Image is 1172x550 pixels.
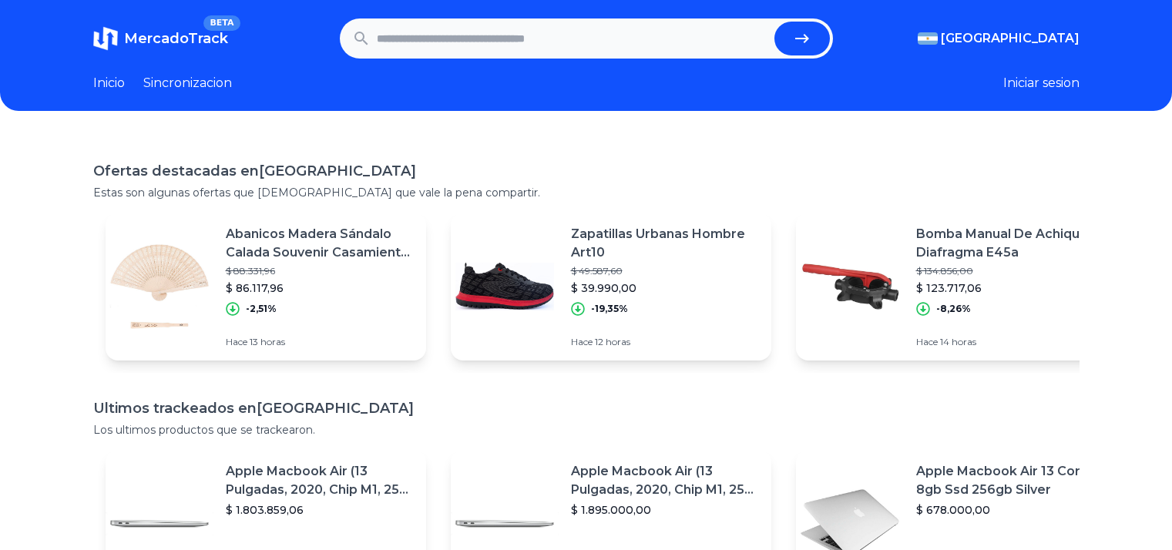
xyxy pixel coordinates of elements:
a: Featured imageBomba Manual De Achique A Diafragma E45a$ 134.856,00$ 123.717,06-8,26%Hace 14 horas [796,213,1117,361]
span: [GEOGRAPHIC_DATA] [941,29,1080,48]
p: Hace 13 horas [226,336,414,348]
a: Featured imageAbanicos Madera Sándalo Calada Souvenir Casamiento X 30$ 88.331,96$ 86.117,96-2,51%... [106,213,426,361]
a: MercadoTrackBETA [93,26,228,51]
p: -2,51% [246,303,277,315]
p: $ 678.000,00 [916,502,1104,518]
span: BETA [203,15,240,31]
p: $ 49.587,60 [571,265,759,277]
p: Abanicos Madera Sándalo Calada Souvenir Casamiento X 30 [226,225,414,262]
p: Estas son algunas ofertas que [DEMOGRAPHIC_DATA] que vale la pena compartir. [93,185,1080,200]
p: Hace 14 horas [916,336,1104,348]
p: -8,26% [936,303,971,315]
p: $ 39.990,00 [571,280,759,296]
p: $ 86.117,96 [226,280,414,296]
a: Inicio [93,74,125,92]
p: $ 123.717,06 [916,280,1104,296]
img: Featured image [451,233,559,340]
p: Apple Macbook Air 13 Core I5 8gb Ssd 256gb Silver [916,462,1104,499]
h1: Ultimos trackeados en [GEOGRAPHIC_DATA] [93,397,1080,419]
p: Apple Macbook Air (13 Pulgadas, 2020, Chip M1, 256 Gb De Ssd, 8 Gb De Ram) - Plata [226,462,414,499]
p: $ 134.856,00 [916,265,1104,277]
img: Featured image [106,233,213,340]
p: $ 88.331,96 [226,265,414,277]
p: Hace 12 horas [571,336,759,348]
img: Argentina [918,32,938,45]
span: MercadoTrack [124,30,228,47]
button: [GEOGRAPHIC_DATA] [918,29,1080,48]
p: Apple Macbook Air (13 Pulgadas, 2020, Chip M1, 256 Gb De Ssd, 8 Gb De Ram) - Plata [571,462,759,499]
img: MercadoTrack [93,26,118,51]
button: Iniciar sesion [1003,74,1080,92]
a: Featured imageZapatillas Urbanas Hombre Art10$ 49.587,60$ 39.990,00-19,35%Hace 12 horas [451,213,771,361]
p: $ 1.895.000,00 [571,502,759,518]
p: -19,35% [591,303,628,315]
p: Zapatillas Urbanas Hombre Art10 [571,225,759,262]
p: $ 1.803.859,06 [226,502,414,518]
a: Sincronizacion [143,74,232,92]
img: Featured image [796,233,904,340]
h1: Ofertas destacadas en [GEOGRAPHIC_DATA] [93,160,1080,182]
p: Los ultimos productos que se trackearon. [93,422,1080,438]
p: Bomba Manual De Achique A Diafragma E45a [916,225,1104,262]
